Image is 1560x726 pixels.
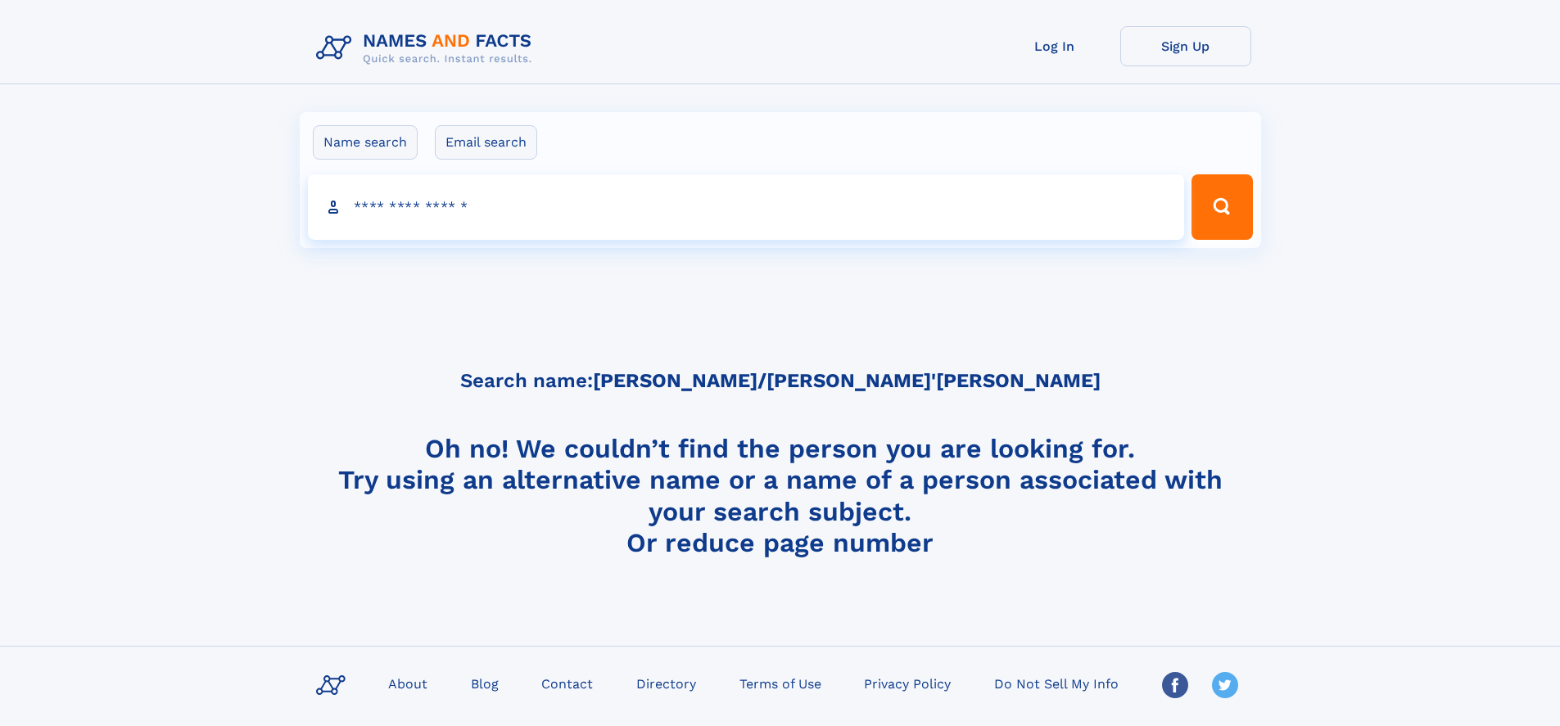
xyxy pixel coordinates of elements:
[1120,26,1251,66] a: Sign Up
[630,671,703,695] a: Directory
[733,671,828,695] a: Terms of Use
[1162,672,1188,698] img: Facebook
[1191,174,1252,240] button: Search Button
[435,125,537,160] label: Email search
[857,671,957,695] a: Privacy Policy
[310,26,545,70] img: Logo Names and Facts
[382,671,434,695] a: About
[535,671,599,695] a: Contact
[308,174,1185,240] input: search input
[460,370,1101,392] h5: Search name:
[593,369,1101,392] b: [PERSON_NAME]/[PERSON_NAME]'[PERSON_NAME]
[988,671,1125,695] a: Do Not Sell My Info
[989,26,1120,66] a: Log In
[464,671,505,695] a: Blog
[310,433,1251,557] h4: Oh no! We couldn’t find the person you are looking for. Try using an alternative name or a name o...
[1212,672,1238,698] img: Twitter
[313,125,418,160] label: Name search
